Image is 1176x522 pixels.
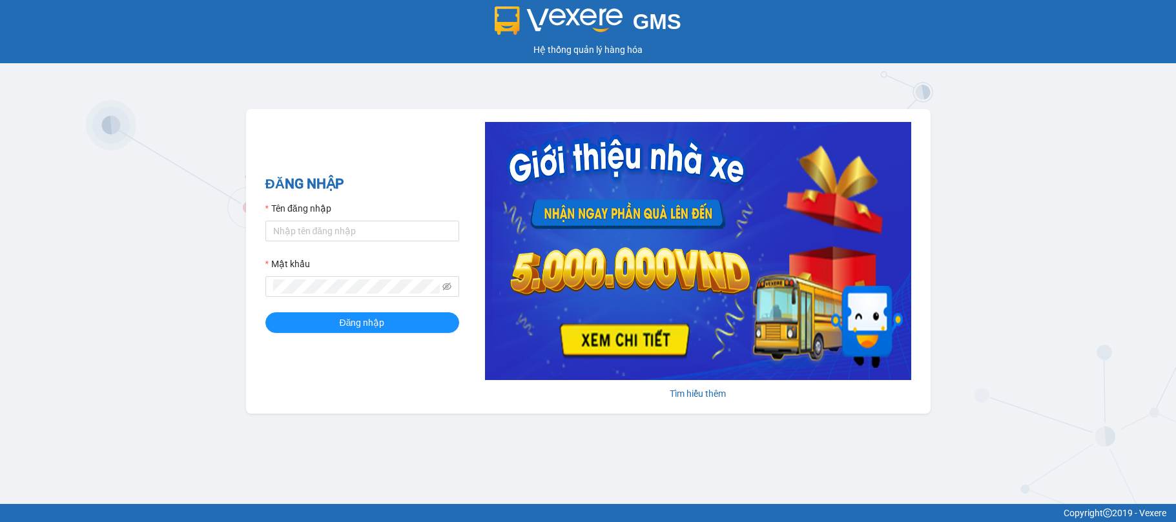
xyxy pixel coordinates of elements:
[273,279,440,294] input: Mật khẩu
[633,10,681,34] span: GMS
[495,19,681,30] a: GMS
[1103,508,1112,517] span: copyright
[265,221,459,241] input: Tên đăng nhập
[3,43,1173,57] div: Hệ thống quản lý hàng hóa
[442,282,451,291] span: eye-invisible
[495,6,623,35] img: logo 2
[265,257,310,271] label: Mật khẩu
[265,312,459,333] button: Đăng nhập
[265,201,331,216] label: Tên đăng nhập
[265,174,459,195] h2: ĐĂNG NHẬP
[485,122,911,380] img: banner-0
[340,316,385,330] span: Đăng nhập
[485,386,911,401] div: Tìm hiểu thêm
[10,506,1166,520] div: Copyright 2019 - Vexere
